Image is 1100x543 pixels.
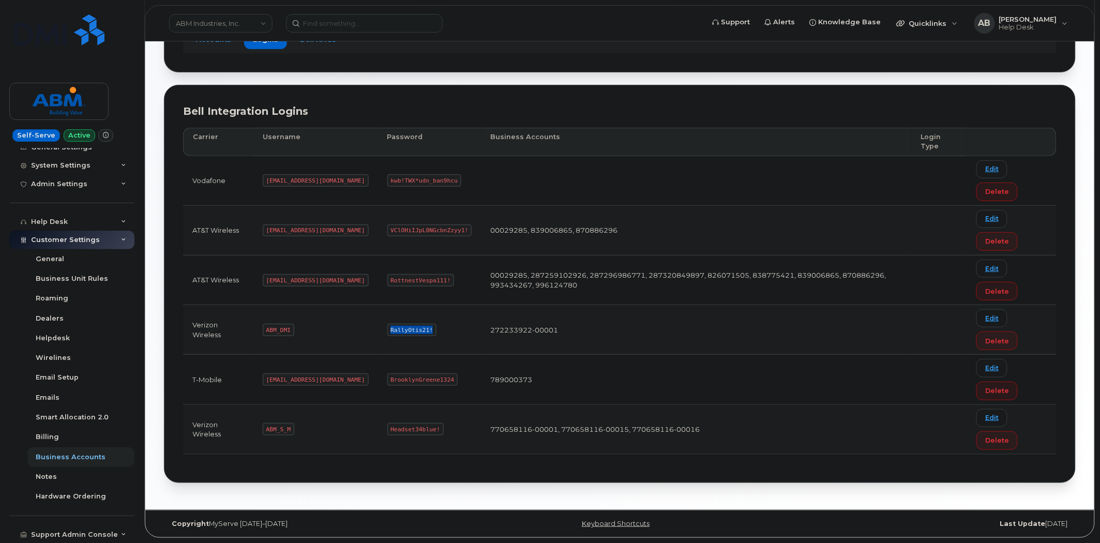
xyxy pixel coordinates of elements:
span: AB [978,17,991,29]
th: Username [253,128,378,156]
a: Edit [976,309,1007,327]
button: Delete [976,183,1018,201]
div: Bell Integration Logins [183,104,1057,119]
td: 272233922-00001 [481,305,912,355]
code: Headset34blue! [387,423,444,435]
code: ABM_S_M [263,423,294,435]
div: Quicklinks [890,13,965,34]
strong: Copyright [172,520,209,527]
a: Edit [976,160,1007,178]
a: Knowledge Base [803,12,888,33]
code: kwb!TWX*udn_ban9hcu [387,174,461,187]
span: Delete [985,286,1009,296]
button: Delete [976,431,1018,450]
span: Help Desk [999,23,1057,32]
button: Delete [976,232,1018,251]
code: [EMAIL_ADDRESS][DOMAIN_NAME] [263,224,369,237]
td: 789000373 [481,355,912,404]
span: Support [721,17,750,27]
code: BrooklynGreene1324 [387,373,458,386]
span: Knowledge Base [819,17,881,27]
td: 00029285, 287259102926, 287296986771, 287320849897, 826071505, 838775421, 839006865, 870886296, 9... [481,255,912,305]
td: 770658116-00001, 770658116-00015, 770658116-00016 [481,405,912,455]
span: Delete [985,187,1009,197]
div: Alex Bradshaw [967,13,1075,34]
th: Login Type [912,128,967,156]
div: [DATE] [772,520,1076,528]
td: Verizon Wireless [183,405,253,455]
span: Alerts [774,17,795,27]
th: Carrier [183,128,253,156]
code: VClOHiIJpL0NGcbnZzyy1! [387,224,472,237]
span: Delete [985,236,1009,246]
code: [EMAIL_ADDRESS][DOMAIN_NAME] [263,373,369,386]
a: Support [705,12,758,33]
a: Keyboard Shortcuts [582,520,650,527]
code: RallyOtis21! [387,324,436,336]
td: Vodafone [183,156,253,206]
td: 00029285, 839006865, 870886296 [481,206,912,255]
input: Find something... [286,14,443,33]
span: Delete [985,435,1009,445]
td: AT&T Wireless [183,255,253,305]
th: Password [378,128,481,156]
span: Delete [985,386,1009,396]
span: Quicklinks [909,19,947,27]
a: Edit [976,409,1007,427]
a: Edit [976,260,1007,278]
a: Alerts [758,12,803,33]
a: Edit [976,210,1007,228]
a: Edit [976,359,1007,377]
code: [EMAIL_ADDRESS][DOMAIN_NAME] [263,174,369,187]
td: Verizon Wireless [183,305,253,355]
div: MyServe [DATE]–[DATE] [164,520,468,528]
code: RottnestVespa111! [387,274,455,286]
code: ABM_DMI [263,324,294,336]
span: [PERSON_NAME] [999,15,1057,23]
button: Delete [976,382,1018,400]
a: ABM Industries, Inc. [169,14,273,33]
td: T-Mobile [183,355,253,404]
th: Business Accounts [481,128,912,156]
span: Delete [985,336,1009,346]
td: AT&T Wireless [183,206,253,255]
button: Delete [976,331,1018,350]
strong: Last Update [1000,520,1046,527]
code: [EMAIL_ADDRESS][DOMAIN_NAME] [263,274,369,286]
button: Delete [976,282,1018,300]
